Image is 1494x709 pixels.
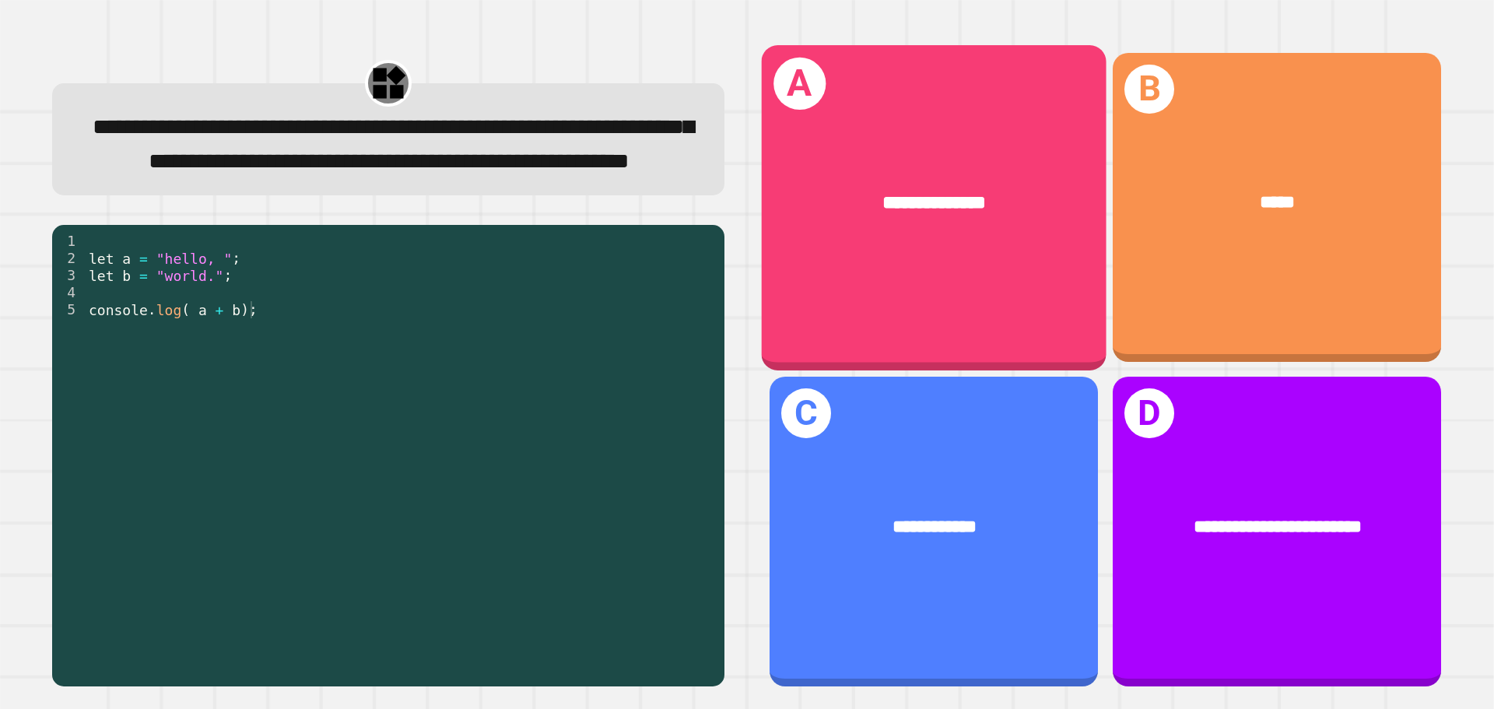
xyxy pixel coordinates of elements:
[52,267,86,284] div: 3
[1124,65,1174,114] h1: B
[52,233,86,250] div: 1
[1124,388,1174,438] h1: D
[773,57,826,109] h1: A
[781,388,831,438] h1: C
[52,284,86,301] div: 4
[52,250,86,267] div: 2
[52,301,86,318] div: 5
